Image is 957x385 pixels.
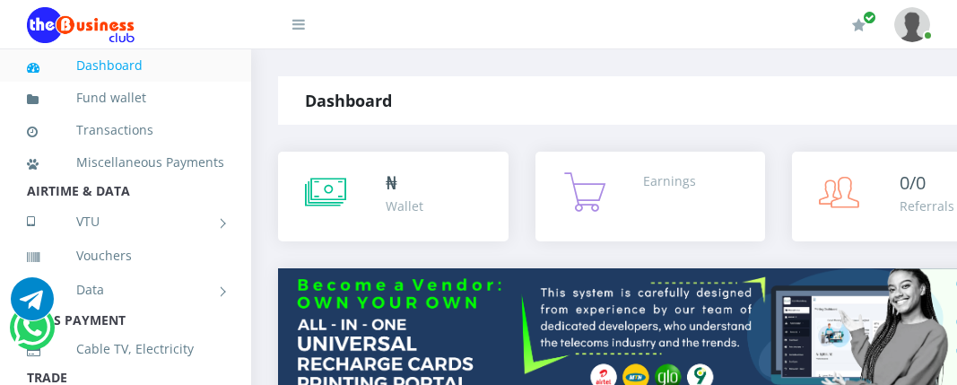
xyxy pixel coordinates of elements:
[894,7,930,42] img: User
[27,142,224,183] a: Miscellaneous Payments
[852,18,866,32] i: Renew/Upgrade Subscription
[386,197,423,215] div: Wallet
[27,109,224,151] a: Transactions
[27,199,224,244] a: VTU
[27,267,224,312] a: Data
[900,197,954,215] div: Referrals
[27,235,224,276] a: Vouchers
[386,170,423,197] div: ₦
[27,7,135,43] img: Logo
[900,171,926,195] span: 0/0
[535,152,766,241] a: Earnings
[863,11,876,24] span: Renew/Upgrade Subscription
[13,319,50,349] a: Chat for support
[278,152,509,241] a: ₦ Wallet
[27,328,224,370] a: Cable TV, Electricity
[11,291,54,320] a: Chat for support
[27,45,224,86] a: Dashboard
[643,171,696,190] div: Earnings
[305,90,392,111] strong: Dashboard
[27,77,224,118] a: Fund wallet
